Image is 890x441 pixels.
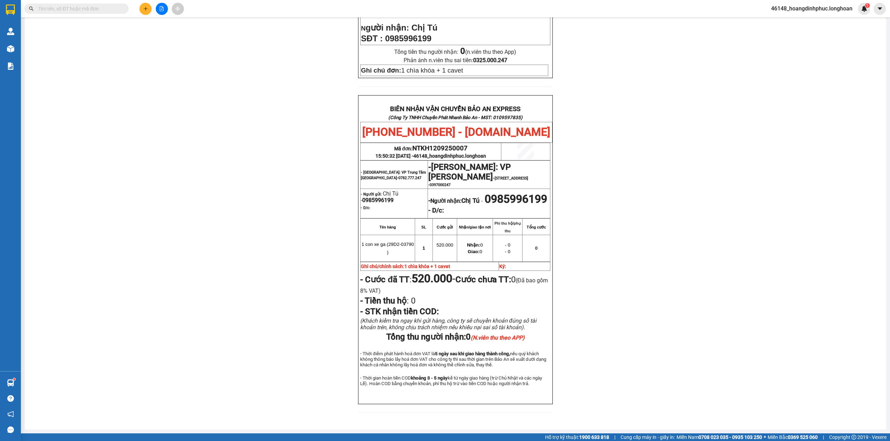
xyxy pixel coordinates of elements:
[7,395,14,402] span: question-circle
[430,183,451,187] span: 0397000247
[865,3,870,8] sup: 1
[404,57,507,64] span: Phản ánh n.viên thu sai tiền:
[398,176,421,180] span: 0782.777.247
[7,28,14,35] img: warehouse-icon
[390,105,520,113] strong: BIÊN NHẬN VẬN CHUYỂN BẢO AN EXPRESS
[428,207,444,214] strong: - D/c:
[851,435,856,440] span: copyright
[404,264,450,269] span: 1 chìa khóa + 1 cavet
[866,3,868,8] span: 1
[621,433,675,441] span: Cung cấp máy in - giấy in:
[460,49,516,55] span: (n.viên thu theo App)
[435,351,510,356] strong: 5 ngày sau khi giao hàng thành công,
[394,49,516,55] span: Tổng tiền thu người nhận:
[467,242,483,248] span: 0
[7,411,14,417] span: notification
[468,249,482,254] span: 0
[360,307,439,316] span: - STK nhận tiền COD:
[614,433,615,441] span: |
[361,192,382,197] strong: - Người gửi:
[159,6,164,11] span: file-add
[428,197,479,205] strong: -
[7,45,14,52] img: warehouse-icon
[788,434,818,440] strong: 0369 525 060
[360,296,415,306] span: :
[428,166,528,187] span: -
[388,115,523,120] strong: (Công Ty TNHH Chuyển Phát Nhanh Bảo An - MST: 0109597835)
[7,379,14,386] img: warehouse-icon
[877,6,883,12] span: caret-down
[468,249,479,254] strong: Giao:
[466,332,525,342] span: 0
[411,375,448,381] strong: khoảng 3 - 5 ngày
[412,144,468,152] span: NTKH1209250007
[361,25,409,32] strong: N
[38,5,120,13] input: Tìm tên, số ĐT hoặc mã đơn
[422,246,425,251] span: 1
[428,162,431,172] span: -
[361,206,370,210] strong: - D/c:
[139,3,152,15] button: plus
[172,3,184,15] button: aim
[460,46,465,56] strong: 0
[823,433,824,441] span: |
[545,433,609,441] span: Hỗ trợ kỹ thuật:
[361,264,450,269] strong: Ghi chú/chính sách:
[485,192,547,206] span: 0985996199
[360,277,548,294] span: (Đã bao gồm 8% VAT)
[421,225,426,229] strong: SL
[175,6,180,11] span: aim
[360,296,407,306] strong: - Tiền thu hộ
[677,433,762,441] span: Miền Nam
[360,375,542,386] span: - Thời gian hoàn tiền COD kể từ ngày giao hàng (trừ Chủ Nhật và các ngày Lễ). Hoàn COD bằng chuyể...
[455,275,511,284] strong: Cước chưa TT:
[411,23,437,32] span: Chị Tú
[362,242,414,255] span: 1 con xe ga (29D2-03790 )
[361,67,463,74] span: 1 chìa khóa + 1 cavet
[13,378,15,380] sup: 1
[379,225,396,229] strong: Tên hàng
[394,146,468,151] span: Mã đơn:
[156,3,168,15] button: file-add
[764,436,766,439] span: ⚪️
[360,275,455,284] span: :
[362,197,394,203] span: 0985996199
[861,6,867,12] img: icon-new-feature
[6,5,15,15] img: logo-vxr
[366,23,409,32] span: gười nhận:
[413,153,486,159] span: 46148_hoangdinhphuc.longhoan
[361,190,398,203] span: Chị Tú -
[360,351,546,367] span: - Thời điểm phát hành hoá đơn VAT là nếu quý khách không thông báo lấy hoá đơn VAT cho công ty th...
[7,426,14,433] span: message
[362,125,550,139] span: [PHONE_NUMBER] - [DOMAIN_NAME]
[360,317,536,331] span: (Khách kiểm tra ngay khi gửi hàng, công ty sẽ chuyển khoản đúng số tài khoản trên, không chịu trá...
[579,434,609,440] strong: 1900 633 818
[412,272,452,285] strong: 520.000
[428,162,511,182] span: [PERSON_NAME]: VP [PERSON_NAME]
[698,434,762,440] strong: 0708 023 035 - 0935 103 250
[461,197,479,205] span: Chị Tú
[527,225,546,229] strong: Tổng cước
[471,334,525,341] em: (N.viên thu theo APP)
[479,198,485,204] span: -
[386,332,525,342] span: Tổng thu người nhận:
[436,242,453,248] span: 520.000
[494,221,521,233] strong: Phí thu hộ/phụ thu
[7,63,14,70] img: solution-icon
[143,6,148,11] span: plus
[409,296,415,306] span: 0
[535,246,537,251] span: 0
[360,275,410,284] strong: - Cước đã TT
[361,34,383,43] strong: SĐT :
[437,225,453,229] strong: Cước gửi
[361,67,401,74] strong: Ghi chú đơn:
[385,34,431,43] span: 0985996199
[412,272,455,285] span: -
[766,4,858,13] span: 46148_hoangdinhphuc.longhoan
[505,242,510,248] span: - 0
[361,170,426,180] span: - [GEOGRAPHIC_DATA]: VP Trung Tâm [GEOGRAPHIC_DATA]-
[768,433,818,441] span: Miền Bắc
[459,225,491,229] strong: Nhận/giao tận nơi
[29,6,34,11] span: search
[499,264,506,269] strong: Ký:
